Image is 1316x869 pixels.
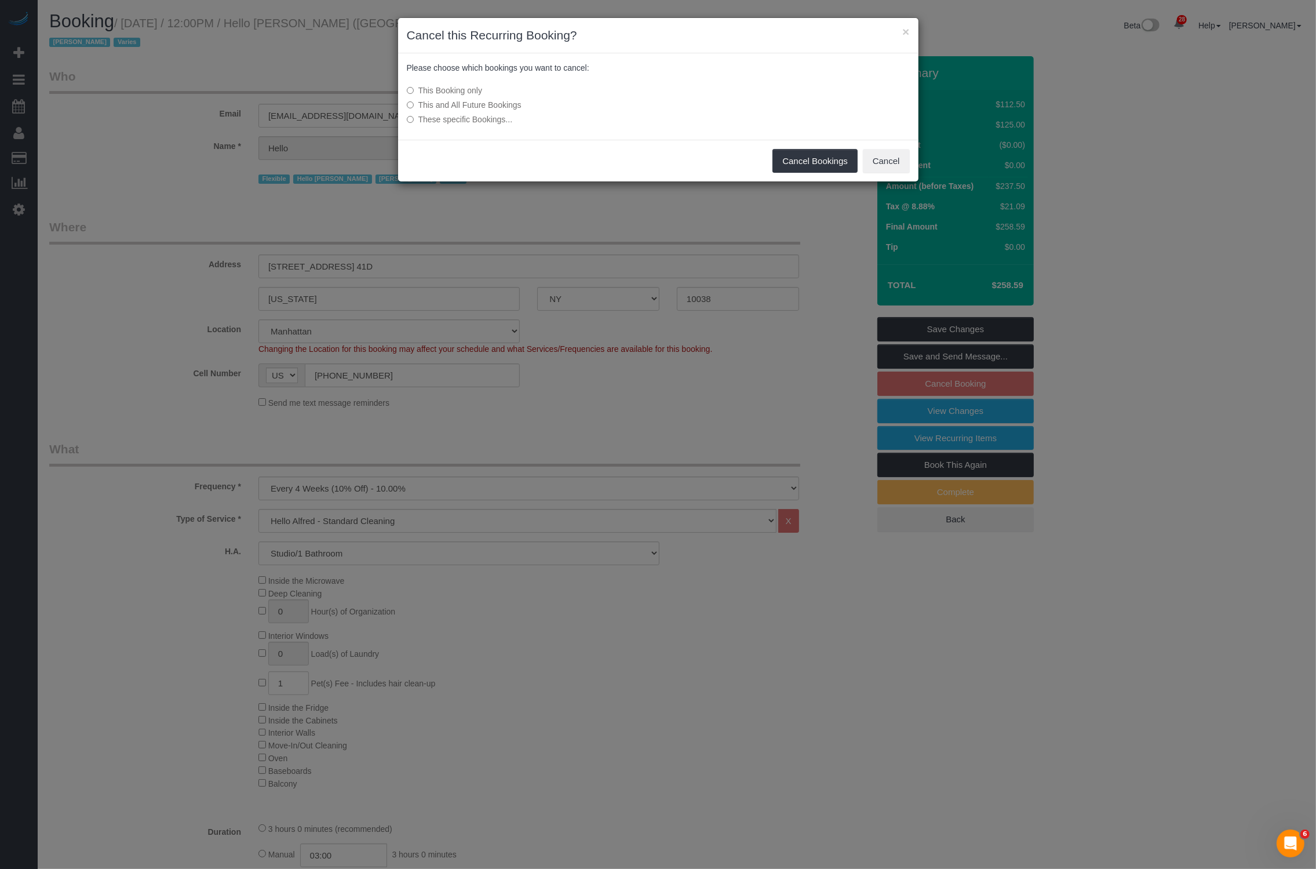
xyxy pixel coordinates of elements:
label: This and All Future Bookings [407,99,737,111]
span: 6 [1300,830,1310,839]
input: These specific Bookings... [407,116,414,123]
label: This Booking only [407,85,737,96]
input: This Booking only [407,87,414,94]
p: Please choose which bookings you want to cancel: [407,62,910,74]
input: This and All Future Bookings [407,101,414,109]
iframe: Intercom live chat [1277,830,1304,857]
button: Cancel Bookings [772,149,858,173]
h3: Cancel this Recurring Booking? [407,27,910,44]
label: These specific Bookings... [407,114,737,125]
button: × [902,26,909,38]
button: Cancel [863,149,910,173]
